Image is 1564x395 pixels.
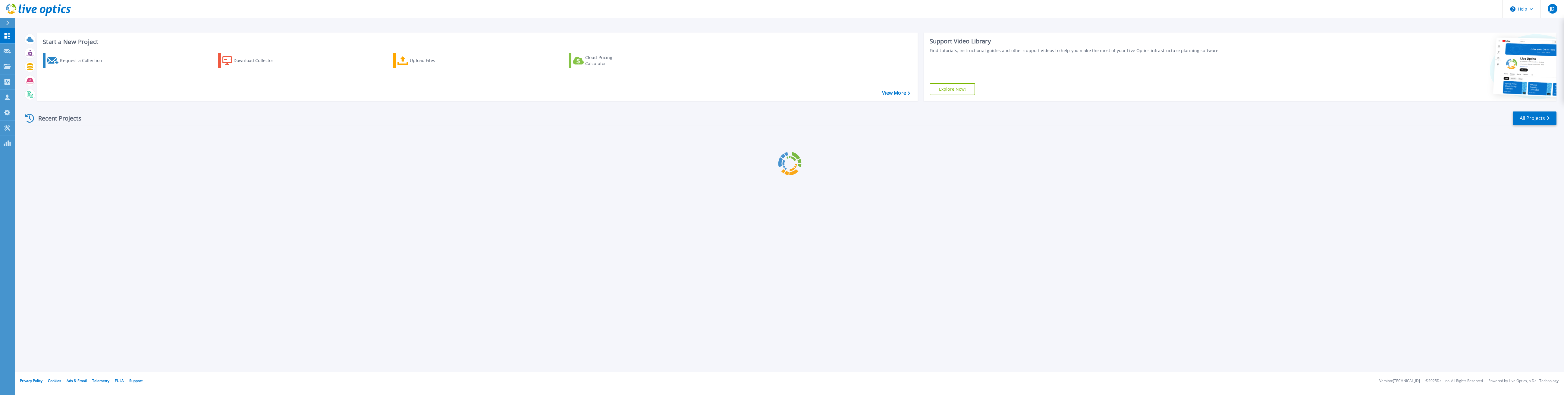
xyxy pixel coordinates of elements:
[882,90,910,96] a: View More
[1425,379,1483,383] li: © 2025 Dell Inc. All Rights Reserved
[569,53,636,68] a: Cloud Pricing Calculator
[585,55,633,67] div: Cloud Pricing Calculator
[1513,111,1556,125] a: All Projects
[67,378,87,383] a: Ads & Email
[930,48,1264,54] div: Find tutorials, instructional guides and other support videos to help you make the most of your L...
[234,55,282,67] div: Download Collector
[48,378,61,383] a: Cookies
[43,53,110,68] a: Request a Collection
[930,83,975,95] a: Explore Now!
[1379,379,1420,383] li: Version: [TECHNICAL_ID]
[43,39,910,45] h3: Start a New Project
[1550,6,1555,11] span: JD
[60,55,108,67] div: Request a Collection
[1488,379,1559,383] li: Powered by Live Optics, a Dell Technology
[92,378,109,383] a: Telemetry
[930,37,1264,45] div: Support Video Library
[218,53,285,68] a: Download Collector
[23,111,90,126] div: Recent Projects
[129,378,143,383] a: Support
[20,378,42,383] a: Privacy Policy
[115,378,124,383] a: EULA
[393,53,460,68] a: Upload Files
[410,55,458,67] div: Upload Files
